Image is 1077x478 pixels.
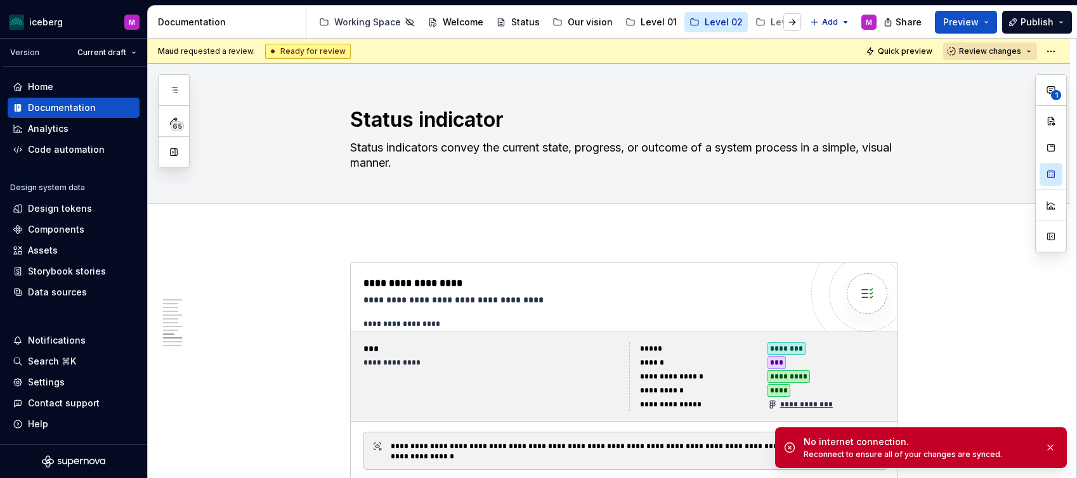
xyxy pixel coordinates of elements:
[129,17,135,27] div: M
[28,265,106,278] div: Storybook stories
[28,286,87,299] div: Data sources
[348,138,896,173] textarea: Status indicators convey the current state, progress, or outcome of a system process in a simple,...
[8,330,140,351] button: Notifications
[8,77,140,97] a: Home
[822,17,838,27] span: Add
[8,119,140,139] a: Analytics
[28,81,53,93] div: Home
[8,351,140,371] button: Search ⌘K
[1021,16,1054,29] span: Publish
[750,12,814,32] a: Level 03
[8,98,140,118] a: Documentation
[158,46,179,56] span: Maud
[28,223,84,236] div: Components
[28,376,65,389] div: Settings
[943,42,1037,60] button: Review changes
[10,183,85,193] div: Design system data
[620,12,682,32] a: Level 01
[547,12,618,32] a: Our vision
[935,11,997,34] button: Preview
[943,16,979,29] span: Preview
[8,261,140,281] a: Storybook stories
[684,12,748,32] a: Level 02
[422,12,488,32] a: Welcome
[877,11,930,34] button: Share
[77,48,126,58] span: Current draft
[28,143,105,156] div: Code automation
[806,13,854,31] button: Add
[28,418,48,430] div: Help
[72,44,142,61] button: Current draft
[705,16,743,29] div: Level 02
[866,17,872,27] div: M
[28,355,76,368] div: Search ⌘K
[171,121,184,131] span: 65
[511,16,540,29] div: Status
[804,436,1035,448] div: No internet connection.
[28,244,58,257] div: Assets
[804,449,1035,460] div: Reconnect to ensure all of your changes are synced.
[959,46,1021,56] span: Review changes
[28,101,96,114] div: Documentation
[8,282,140,302] a: Data sources
[568,16,613,29] div: Our vision
[28,334,86,347] div: Notifications
[8,393,140,413] button: Contact support
[896,16,922,29] span: Share
[9,15,24,30] img: 418c6d47-6da6-4103-8b13-b5999f8989a1.png
[42,455,105,468] svg: Supernova Logo
[28,202,92,215] div: Design tokens
[314,10,804,35] div: Page tree
[265,44,351,59] div: Ready for review
[8,198,140,219] a: Design tokens
[8,139,140,160] a: Code automation
[8,414,140,434] button: Help
[28,122,69,135] div: Analytics
[862,42,938,60] button: Quick preview
[29,16,63,29] div: iceberg
[314,12,420,32] a: Working Space
[641,16,677,29] div: Level 01
[8,219,140,240] a: Components
[158,16,301,29] div: Documentation
[334,16,401,29] div: Working Space
[491,12,545,32] a: Status
[3,8,145,36] button: icebergM
[10,48,39,58] div: Version
[1002,11,1072,34] button: Publish
[878,46,932,56] span: Quick preview
[28,397,100,410] div: Contact support
[8,372,140,392] a: Settings
[443,16,483,29] div: Welcome
[158,46,255,56] span: requested a review.
[348,105,896,135] textarea: Status indicator
[8,240,140,261] a: Assets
